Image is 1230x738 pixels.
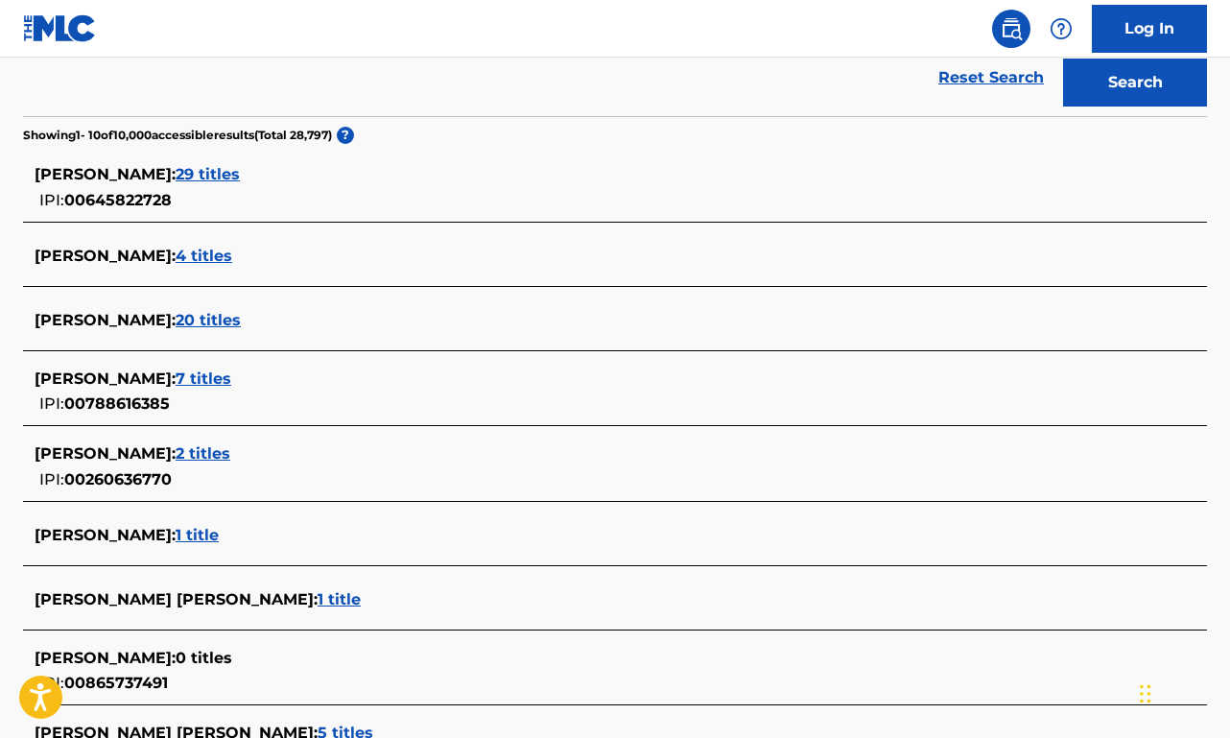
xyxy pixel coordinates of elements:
[39,191,64,209] span: IPI:
[35,649,176,667] span: [PERSON_NAME] :
[39,470,64,488] span: IPI:
[176,649,232,667] span: 0 titles
[1092,5,1207,53] a: Log In
[35,590,318,608] span: [PERSON_NAME] [PERSON_NAME] :
[992,10,1030,48] a: Public Search
[35,165,176,183] span: [PERSON_NAME] :
[64,191,172,209] span: 00645822728
[64,470,172,488] span: 00260636770
[35,444,176,463] span: [PERSON_NAME] :
[23,127,332,144] p: Showing 1 - 10 of 10,000 accessible results (Total 28,797 )
[1042,10,1080,48] div: Help
[23,14,97,42] img: MLC Logo
[35,247,176,265] span: [PERSON_NAME] :
[1000,17,1023,40] img: search
[35,311,176,329] span: [PERSON_NAME] :
[1140,665,1151,723] div: Drag
[176,444,230,463] span: 2 titles
[64,674,168,692] span: 00865737491
[1134,646,1230,738] iframe: Chat Widget
[35,369,176,388] span: [PERSON_NAME] :
[64,394,170,413] span: 00788616385
[318,590,361,608] span: 1 title
[176,369,231,388] span: 7 titles
[39,674,64,692] span: IPI:
[337,127,354,144] span: ?
[1063,59,1207,107] button: Search
[176,165,240,183] span: 29 titles
[1050,17,1073,40] img: help
[929,57,1053,99] a: Reset Search
[176,247,232,265] span: 4 titles
[176,526,219,544] span: 1 title
[39,394,64,413] span: IPI:
[176,311,241,329] span: 20 titles
[35,526,176,544] span: [PERSON_NAME] :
